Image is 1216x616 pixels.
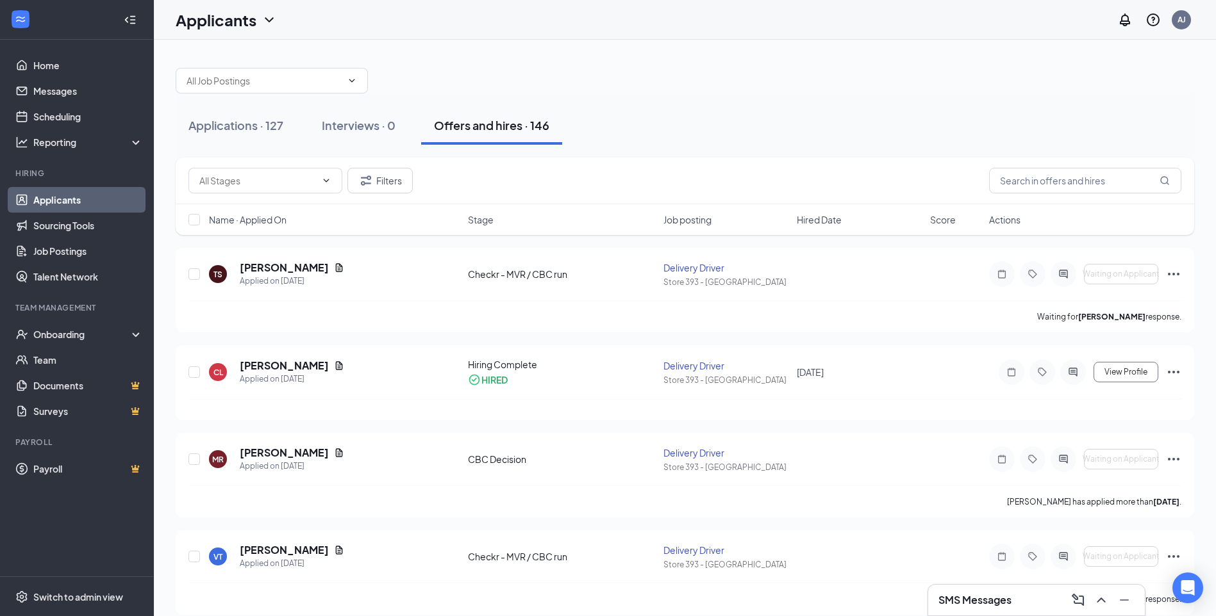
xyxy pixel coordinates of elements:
input: All Job Postings [187,74,342,88]
svg: ActiveChat [1056,454,1071,464]
a: Messages [33,78,143,104]
span: Hired Date [797,213,842,226]
div: VT [213,551,222,562]
button: Filter Filters [347,168,413,193]
h5: [PERSON_NAME] [240,543,329,557]
a: Talent Network [33,264,143,289]
svg: Note [1004,367,1019,377]
h1: Applicants [176,9,256,31]
a: PayrollCrown [33,456,143,482]
svg: MagnifyingGlass [1160,175,1170,186]
h3: SMS Messages [938,593,1012,607]
span: Waiting on Applicant [1083,552,1160,561]
div: Delivery Driver [663,359,789,372]
svg: CheckmarkCircle [468,373,481,386]
div: Offers and hires · 146 [434,117,549,133]
svg: Settings [15,590,28,603]
div: HIRED [481,373,508,386]
div: Open Intercom Messenger [1172,572,1203,603]
a: Job Postings [33,238,143,264]
div: Checkr - MVR / CBC run [468,550,656,563]
svg: QuestionInfo [1145,12,1161,28]
div: TS [213,269,222,280]
div: Store 393 - [GEOGRAPHIC_DATA] [663,462,789,473]
svg: ChevronUp [1094,592,1109,608]
svg: Minimize [1117,592,1132,608]
div: Applications · 127 [188,117,283,133]
svg: Tag [1025,551,1040,562]
svg: Document [334,448,344,458]
span: View Profile [1104,368,1147,377]
svg: ComposeMessage [1070,592,1086,608]
div: Applied on [DATE] [240,373,344,385]
span: Actions [989,213,1020,226]
a: Team [33,347,143,373]
span: Stage [468,213,494,226]
h5: [PERSON_NAME] [240,446,329,460]
svg: Note [994,551,1010,562]
div: CBC Decision [468,453,656,466]
div: Applied on [DATE] [240,460,344,473]
div: Checkr - MVR / CBC run [468,268,656,280]
svg: Collapse [124,13,137,26]
div: Applied on [DATE] [240,275,344,288]
span: Job posting [663,213,712,226]
svg: Note [994,269,1010,279]
input: Search in offers and hires [989,168,1181,193]
a: SurveysCrown [33,398,143,424]
svg: Ellipses [1166,451,1181,467]
a: DocumentsCrown [33,373,143,398]
a: Applicants [33,187,143,213]
span: Score [930,213,956,226]
svg: ChevronDown [347,76,357,86]
svg: Tag [1035,367,1050,377]
svg: Document [334,361,344,371]
button: ChevronUp [1091,590,1112,610]
h5: [PERSON_NAME] [240,359,329,373]
b: [PERSON_NAME] [1078,312,1145,321]
div: Delivery Driver [663,544,789,556]
span: Waiting on Applicant [1083,455,1160,464]
button: Waiting on Applicant [1084,449,1158,469]
svg: ChevronDown [321,175,331,186]
svg: Document [334,545,344,555]
p: Waiting for response. [1037,311,1181,322]
svg: WorkstreamLogo [14,13,27,26]
div: Store 393 - [GEOGRAPHIC_DATA] [663,559,789,570]
div: Team Management [15,302,140,313]
button: ComposeMessage [1068,590,1088,610]
div: Switch to admin view [33,590,123,603]
input: All Stages [199,174,316,188]
div: Onboarding [33,328,132,341]
span: Waiting on Applicant [1083,270,1160,279]
div: Hiring [15,168,140,179]
svg: Ellipses [1166,549,1181,564]
svg: Tag [1025,269,1040,279]
svg: UserCheck [15,328,28,341]
div: Applied on [DATE] [240,557,344,570]
button: Waiting on Applicant [1084,264,1158,284]
svg: Note [994,454,1010,464]
button: View Profile [1094,362,1158,382]
div: AJ [1178,14,1186,25]
span: [DATE] [797,366,824,378]
a: Sourcing Tools [33,213,143,238]
div: Delivery Driver [663,261,789,274]
h5: [PERSON_NAME] [240,261,329,275]
span: Name · Applied On [209,213,287,226]
a: Home [33,53,143,78]
svg: Ellipses [1166,364,1181,380]
div: Interviews · 0 [322,117,396,133]
svg: Document [334,263,344,273]
button: Minimize [1114,590,1135,610]
div: Reporting [33,136,144,149]
svg: ActiveChat [1056,269,1071,279]
svg: Analysis [15,136,28,149]
div: CL [213,367,223,378]
b: [DATE] [1153,497,1179,507]
div: MR [212,454,224,465]
div: Hiring Complete [468,358,656,371]
svg: ActiveChat [1056,551,1071,562]
p: [PERSON_NAME] has applied more than . [1007,496,1181,507]
svg: Tag [1025,454,1040,464]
